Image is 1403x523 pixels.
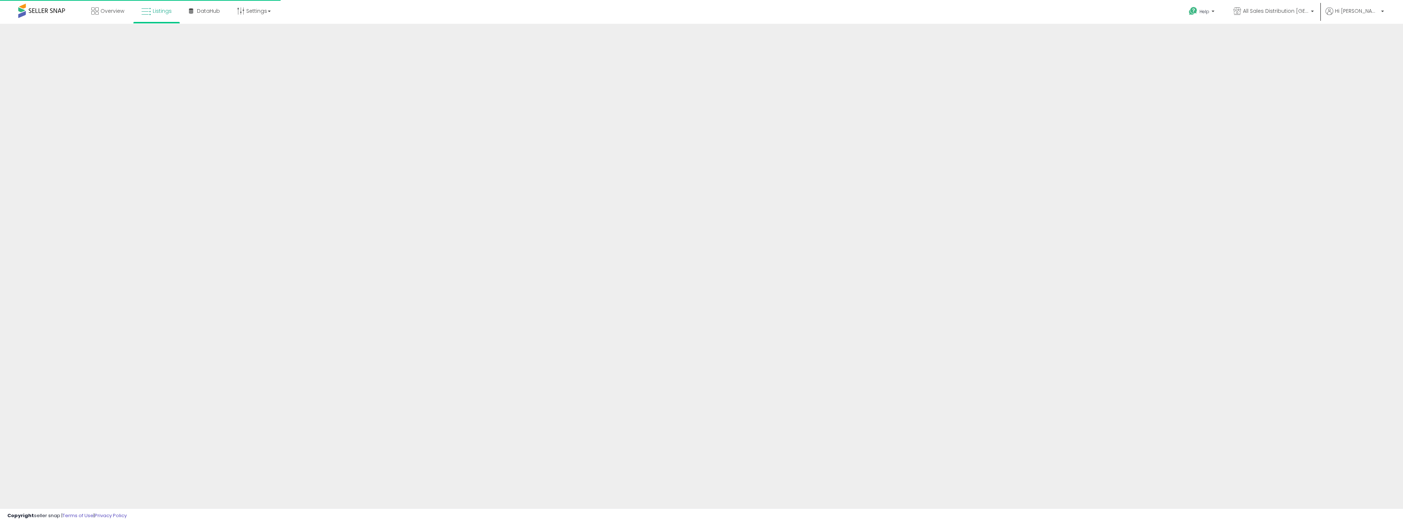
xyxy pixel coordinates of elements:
i: Get Help [1189,7,1198,16]
a: Help [1183,1,1222,24]
span: Help [1199,8,1209,15]
a: Hi [PERSON_NAME] [1326,7,1384,24]
span: DataHub [197,7,220,15]
span: Hi [PERSON_NAME] [1335,7,1379,15]
span: Overview [100,7,124,15]
span: All Sales Distribution [GEOGRAPHIC_DATA] [1243,7,1309,15]
span: Listings [153,7,172,15]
